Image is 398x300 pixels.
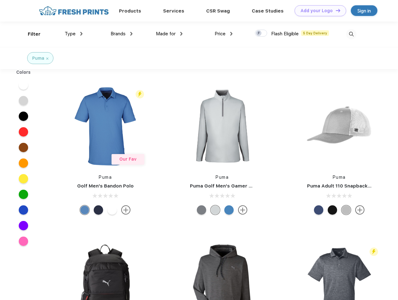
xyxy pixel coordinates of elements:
span: Brands [111,31,126,37]
div: Puma [32,55,44,62]
span: Type [65,31,76,37]
img: desktop_search.svg [346,29,356,39]
img: DT [336,9,340,12]
div: Add your Logo [301,8,333,13]
img: dropdown.png [180,32,182,36]
img: dropdown.png [130,32,132,36]
a: Golf Men's Bandon Polo [77,183,134,189]
div: Quiet Shade [197,205,206,215]
div: Navy Blazer [94,205,103,215]
div: Bright White [107,205,117,215]
img: more.svg [355,205,365,215]
span: 5 Day Delivery [301,30,329,36]
img: func=resize&h=266 [298,85,381,168]
a: Puma Golf Men's Gamer Golf Quarter-Zip [190,183,289,189]
div: Bright Cobalt [224,205,234,215]
a: Services [163,8,184,14]
img: func=resize&h=266 [181,85,264,168]
div: High Rise [211,205,220,215]
div: Filter [28,31,41,38]
img: more.svg [238,205,247,215]
div: Lake Blue [80,205,89,215]
span: Our Fav [119,157,137,162]
div: Colors [12,69,36,76]
img: dropdown.png [80,32,82,36]
img: more.svg [121,205,131,215]
img: flash_active_toggle.svg [136,90,144,98]
span: Flash Eligible [271,31,299,37]
a: CSR Swag [206,8,230,14]
img: func=resize&h=266 [64,85,147,168]
span: Made for [156,31,176,37]
a: Sign in [351,5,377,16]
div: Sign in [357,7,371,14]
a: Puma [99,175,112,180]
img: flash_active_toggle.svg [370,247,378,256]
div: Quarry with Brt Whit [341,205,351,215]
span: Price [215,31,226,37]
div: Pma Blk with Pma Blk [328,205,337,215]
a: Products [119,8,141,14]
a: Puma [333,175,346,180]
img: fo%20logo%202.webp [37,5,111,16]
a: Puma [216,175,229,180]
img: filter_cancel.svg [46,57,48,60]
img: dropdown.png [230,32,232,36]
div: Peacoat Qut Shd [314,205,323,215]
